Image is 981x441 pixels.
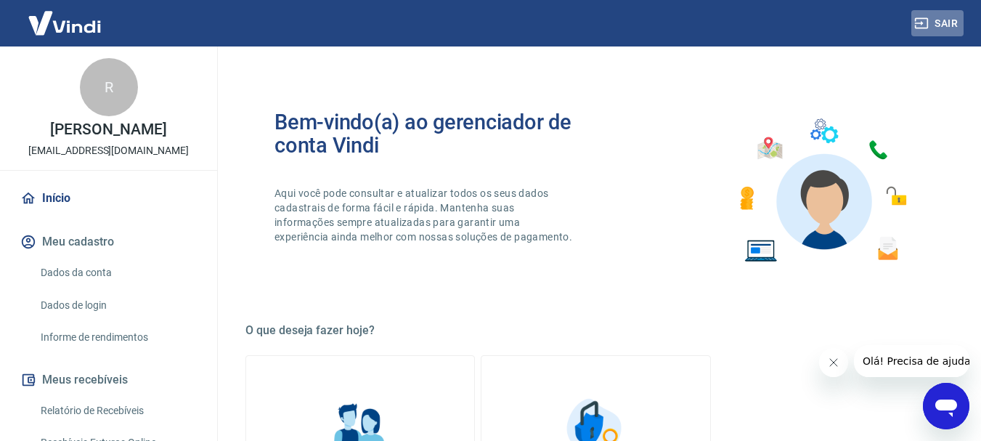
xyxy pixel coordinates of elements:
[727,110,917,271] img: Imagem de um avatar masculino com diversos icones exemplificando as funcionalidades do gerenciado...
[274,186,575,244] p: Aqui você pode consultar e atualizar todos os seus dados cadastrais de forma fácil e rápida. Mant...
[9,10,122,22] span: Olá! Precisa de ajuda?
[17,226,200,258] button: Meu cadastro
[17,1,112,45] img: Vindi
[245,323,946,338] h5: O que deseja fazer hoje?
[274,110,596,157] h2: Bem-vindo(a) ao gerenciador de conta Vindi
[17,182,200,214] a: Início
[854,345,969,377] iframe: Mensagem da empresa
[923,383,969,429] iframe: Botão para abrir a janela de mensagens
[819,348,848,377] iframe: Fechar mensagem
[80,58,138,116] div: R
[28,143,189,158] p: [EMAIL_ADDRESS][DOMAIN_NAME]
[35,291,200,320] a: Dados de login
[911,10,964,37] button: Sair
[35,258,200,288] a: Dados da conta
[17,364,200,396] button: Meus recebíveis
[35,396,200,426] a: Relatório de Recebíveis
[50,122,166,137] p: [PERSON_NAME]
[35,323,200,352] a: Informe de rendimentos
